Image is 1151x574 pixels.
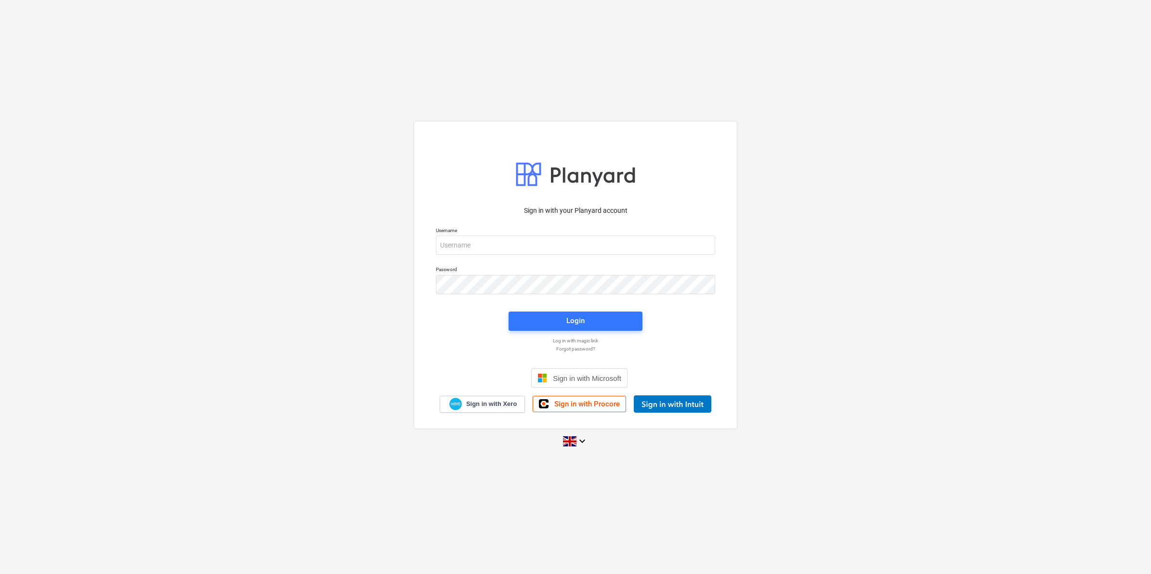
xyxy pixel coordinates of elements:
a: Log in with magic link [431,338,720,344]
span: Sign in with Xero [466,400,517,408]
img: Xero logo [449,398,462,411]
img: Microsoft logo [537,373,547,383]
div: Login [566,314,585,327]
p: Password [436,266,715,274]
span: Sign in with Microsoft [553,374,621,382]
i: keyboard_arrow_down [576,435,588,447]
span: Sign in with Procore [554,400,620,408]
input: Username [436,235,715,255]
a: Sign in with Xero [440,396,525,413]
a: Forgot password? [431,346,720,352]
p: Sign in with your Planyard account [436,206,715,216]
a: Sign in with Procore [533,396,626,412]
p: Username [436,227,715,235]
button: Login [509,312,642,331]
